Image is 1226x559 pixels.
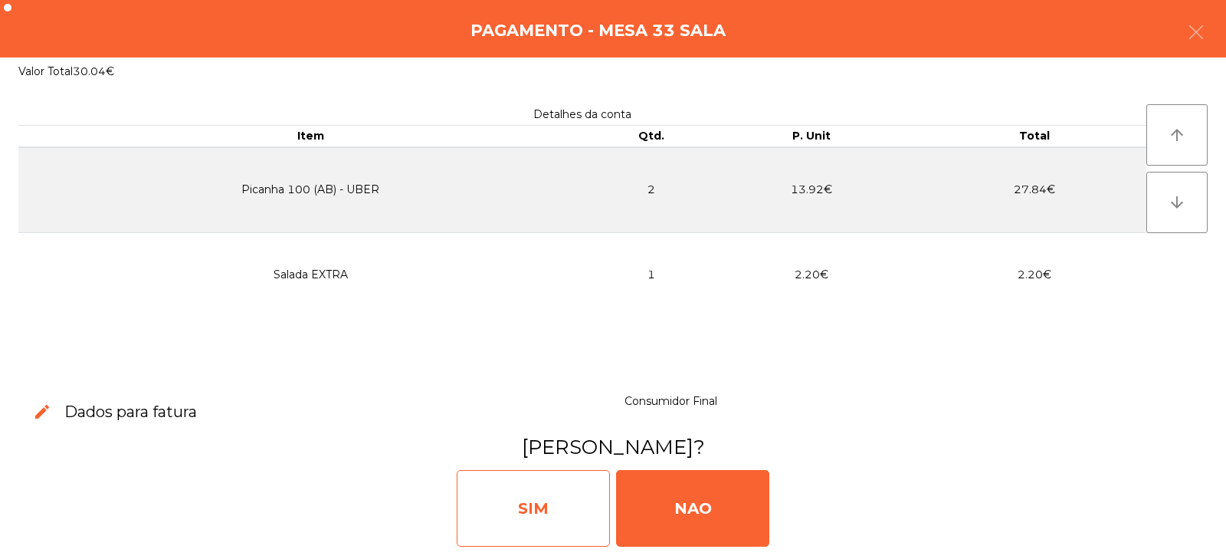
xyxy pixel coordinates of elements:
[18,433,1208,461] h3: [PERSON_NAME]?
[700,126,923,147] th: P. Unit
[1146,172,1208,233] button: arrow_downward
[700,232,923,317] td: 2.20€
[73,64,114,78] span: 30.04€
[602,126,700,147] th: Qtd.
[457,470,610,547] div: SIM
[923,232,1146,317] td: 2.20€
[923,126,1146,147] th: Total
[616,470,769,547] div: NAO
[64,401,197,423] h3: Dados para fatura
[33,403,51,421] span: edit
[1168,126,1186,144] i: arrow_upward
[700,147,923,233] td: 13.92€
[18,232,602,317] td: Salada EXTRA
[602,147,700,233] td: 2
[21,390,64,434] button: edit
[18,126,602,147] th: Item
[602,232,700,317] td: 1
[1146,104,1208,166] button: arrow_upward
[533,107,631,121] span: Detalhes da conta
[18,64,73,78] span: Valor Total
[470,19,726,42] h4: Pagamento - Mesa 33 Sala
[624,394,717,408] span: Consumidor Final
[1168,193,1186,212] i: arrow_downward
[18,147,602,233] td: Picanha 100 (AB) - UBER
[923,147,1146,233] td: 27.84€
